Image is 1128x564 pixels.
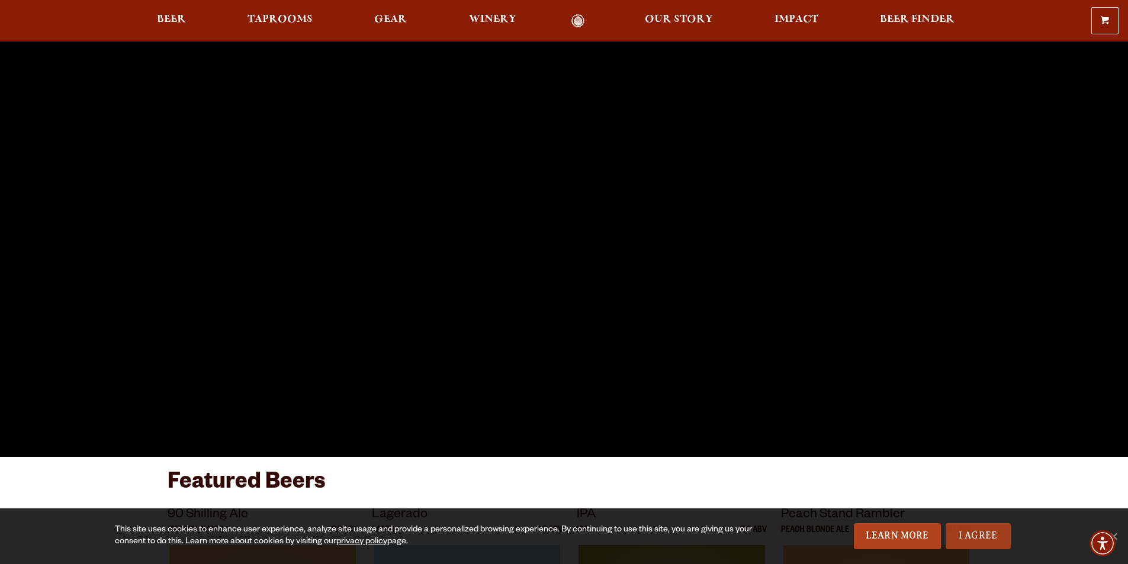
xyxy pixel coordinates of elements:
a: I Agree [946,523,1011,549]
span: Gear [374,15,407,24]
p: Peach Stand Rambler [781,505,972,526]
a: Our Story [637,14,721,28]
a: Learn More [854,523,941,549]
div: Accessibility Menu [1090,530,1116,556]
p: 90 Shilling Ale [168,505,358,526]
p: IPA [577,505,767,526]
span: Beer Finder [880,15,955,24]
a: Winery [461,14,524,28]
a: privacy policy [336,537,387,547]
span: Beer [157,15,186,24]
a: Beer Finder [872,14,962,28]
span: Taprooms [248,15,313,24]
a: Taprooms [240,14,320,28]
span: Winery [469,15,516,24]
a: Gear [367,14,414,28]
a: Beer [149,14,194,28]
h3: Featured Beers [168,469,961,505]
a: Impact [767,14,826,28]
span: Impact [775,15,818,24]
div: This site uses cookies to enhance user experience, analyze site usage and provide a personalized ... [115,524,756,548]
a: Odell Home [556,14,600,28]
span: Our Story [645,15,713,24]
p: Lagerado [372,505,563,526]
